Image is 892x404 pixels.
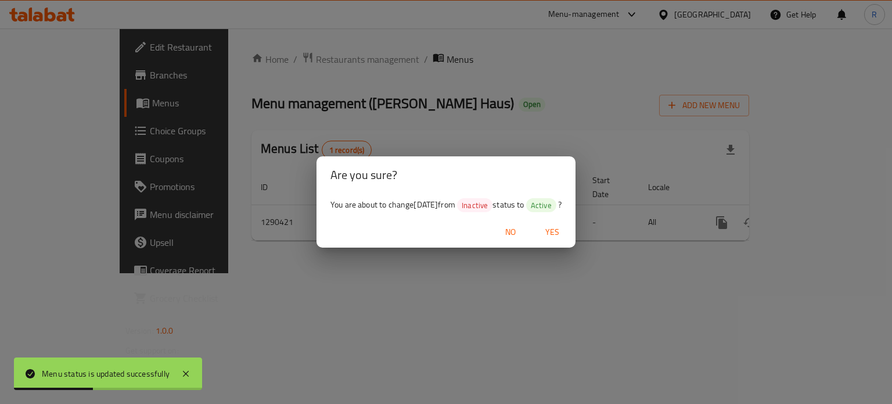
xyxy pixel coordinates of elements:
[534,221,571,243] button: Yes
[492,221,529,243] button: No
[330,197,562,212] span: You are about to change [DATE] from status to ?
[497,225,524,239] span: No
[457,198,492,212] div: Inactive
[538,225,566,239] span: Yes
[526,198,556,212] div: Active
[330,166,562,184] h2: Are you sure?
[526,200,556,211] span: Active
[457,200,492,211] span: Inactive
[42,367,170,380] div: Menu status is updated successfully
